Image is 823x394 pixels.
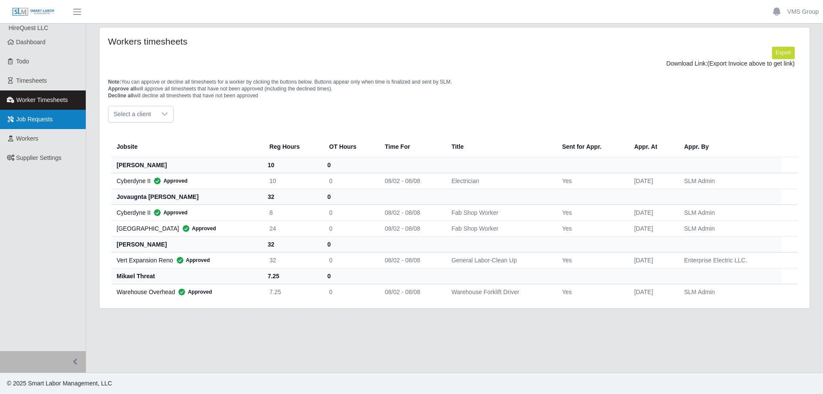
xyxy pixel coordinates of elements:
td: 0 [322,284,378,300]
td: 7.25 [262,284,322,300]
span: Timesheets [16,77,47,84]
th: 0 [322,268,378,284]
td: General Labor-Clean Up [445,252,555,268]
span: Select a client [108,106,156,122]
div: [GEOGRAPHIC_DATA] [117,224,255,233]
td: 0 [322,252,378,268]
th: Time For [378,136,445,157]
td: 0 [322,173,378,189]
h4: Workers timesheets [108,36,389,47]
td: Warehouse Forklift Driver [445,284,555,300]
td: [DATE] [627,173,677,189]
td: [DATE] [627,220,677,236]
td: [DATE] [627,205,677,220]
th: 7.25 [262,268,322,284]
th: mikael threat [111,268,262,284]
th: 10 [262,157,322,173]
div: Cyberdyne II [117,208,255,217]
th: 0 [322,236,378,252]
span: Approved [150,208,187,217]
td: SLM Admin [677,205,781,220]
th: 32 [262,236,322,252]
td: Yes [555,173,627,189]
span: Supplier Settings [16,154,62,161]
th: [PERSON_NAME] [111,236,262,252]
span: Job Requests [16,116,53,123]
span: Approved [173,256,210,265]
td: SLM Admin [677,284,781,300]
td: Yes [555,205,627,220]
span: HireQuest LLC [9,24,48,31]
span: Approved [179,224,216,233]
span: © 2025 Smart Labor Management, LLC [7,380,112,387]
td: Enterprise Electric LLC. [677,252,781,268]
td: [DATE] [627,284,677,300]
span: Approved [175,288,212,296]
td: Fab Shop Worker [445,205,555,220]
td: 0 [322,205,378,220]
div: Cyberdyne II [117,177,255,185]
span: Workers [16,135,39,142]
span: Todo [16,58,29,65]
th: Appr. By [677,136,781,157]
button: Export [772,47,795,59]
td: 08/02 - 08/08 [378,284,445,300]
th: Sent for Appr. [555,136,627,157]
th: 0 [322,157,378,173]
td: [DATE] [627,252,677,268]
th: 32 [262,189,322,205]
td: 08/02 - 08/08 [378,173,445,189]
th: Title [445,136,555,157]
span: Decline all [108,93,133,99]
th: 0 [322,189,378,205]
td: 0 [322,220,378,236]
img: SLM Logo [12,7,55,17]
th: [PERSON_NAME] [111,157,262,173]
span: Dashboard [16,39,46,45]
span: Worker Timesheets [16,96,68,103]
td: Fab Shop Worker [445,220,555,236]
a: VMS Group [787,7,819,16]
th: Reg Hours [262,136,322,157]
span: Approve all [108,86,136,92]
td: Yes [555,220,627,236]
td: Yes [555,284,627,300]
td: 10 [262,173,322,189]
td: 24 [262,220,322,236]
td: Electrician [445,173,555,189]
span: Approved [150,177,187,185]
div: Download Link: [114,59,795,68]
th: jovaugnta [PERSON_NAME] [111,189,262,205]
p: You can approve or decline all timesheets for a worker by clicking the buttons below. Buttons app... [108,78,801,99]
th: Jobsite [111,136,262,157]
td: 08/02 - 08/08 [378,220,445,236]
td: 08/02 - 08/08 [378,252,445,268]
td: SLM Admin [677,173,781,189]
td: SLM Admin [677,220,781,236]
td: 08/02 - 08/08 [378,205,445,220]
span: Note: [108,79,121,85]
th: OT Hours [322,136,378,157]
div: Warehouse Overhead [117,288,255,296]
td: 32 [262,252,322,268]
th: Appr. At [627,136,677,157]
span: (Export Invoice above to get link) [707,60,795,67]
div: Vert Expansion Reno [117,256,255,265]
td: Yes [555,252,627,268]
td: 8 [262,205,322,220]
